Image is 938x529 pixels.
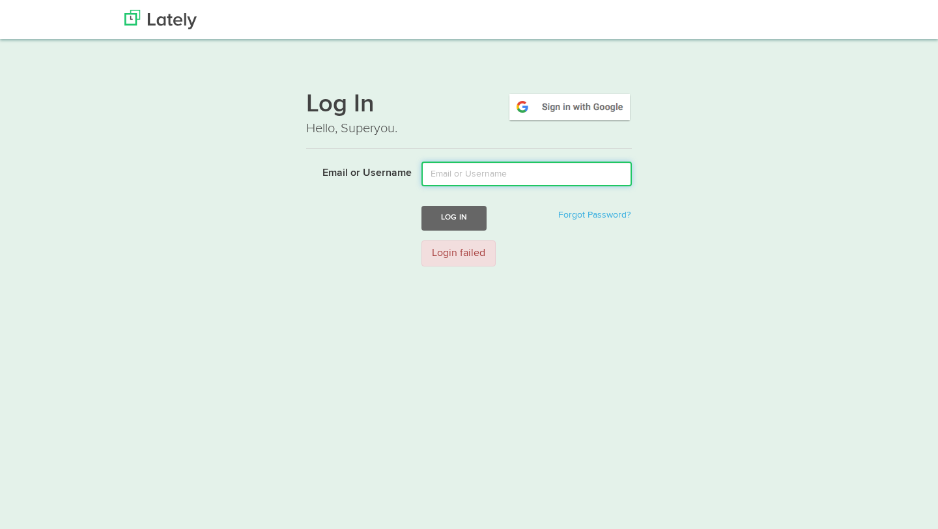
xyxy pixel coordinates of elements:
[421,206,487,230] button: Log In
[306,92,632,119] h1: Log In
[421,162,632,186] input: Email or Username
[306,119,632,138] p: Hello, Superyou.
[296,162,412,181] label: Email or Username
[507,92,632,122] img: google-signin.png
[124,10,197,29] img: Lately
[421,240,496,267] div: Login failed
[558,210,631,220] a: Forgot Password?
